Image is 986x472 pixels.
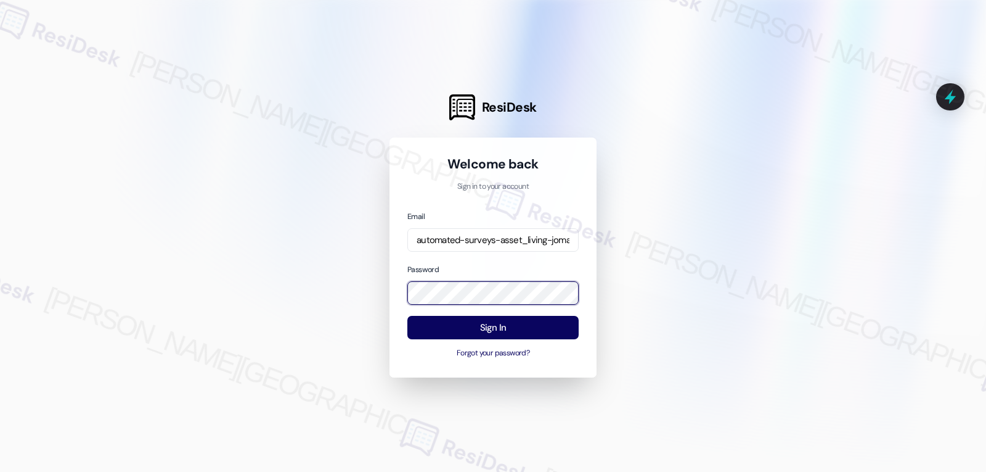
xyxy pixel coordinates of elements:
input: name@example.com [407,228,579,252]
button: Sign In [407,316,579,340]
button: Forgot your password? [407,348,579,359]
label: Password [407,265,439,275]
h1: Welcome back [407,155,579,173]
img: ResiDesk Logo [449,94,475,120]
label: Email [407,212,425,222]
span: ResiDesk [482,99,537,116]
p: Sign in to your account [407,181,579,193]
